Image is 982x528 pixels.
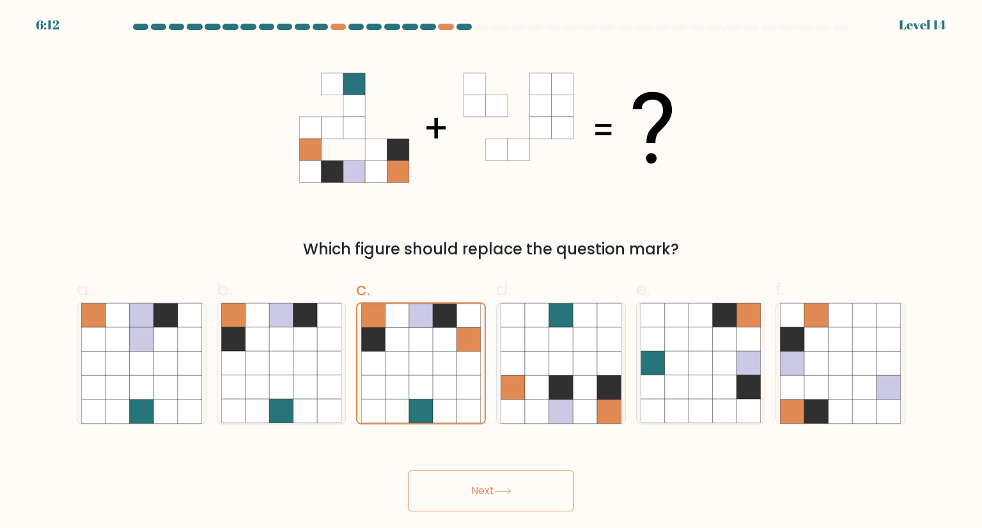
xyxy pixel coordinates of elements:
[775,277,784,302] span: f.
[899,15,946,35] div: Level 14
[408,470,574,511] button: Next
[356,277,370,302] span: c.
[217,277,232,302] span: b.
[84,238,898,261] div: Which figure should replace the question mark?
[636,277,650,302] span: e.
[496,277,511,302] span: d.
[36,15,59,35] div: 6:12
[77,277,92,302] span: a.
